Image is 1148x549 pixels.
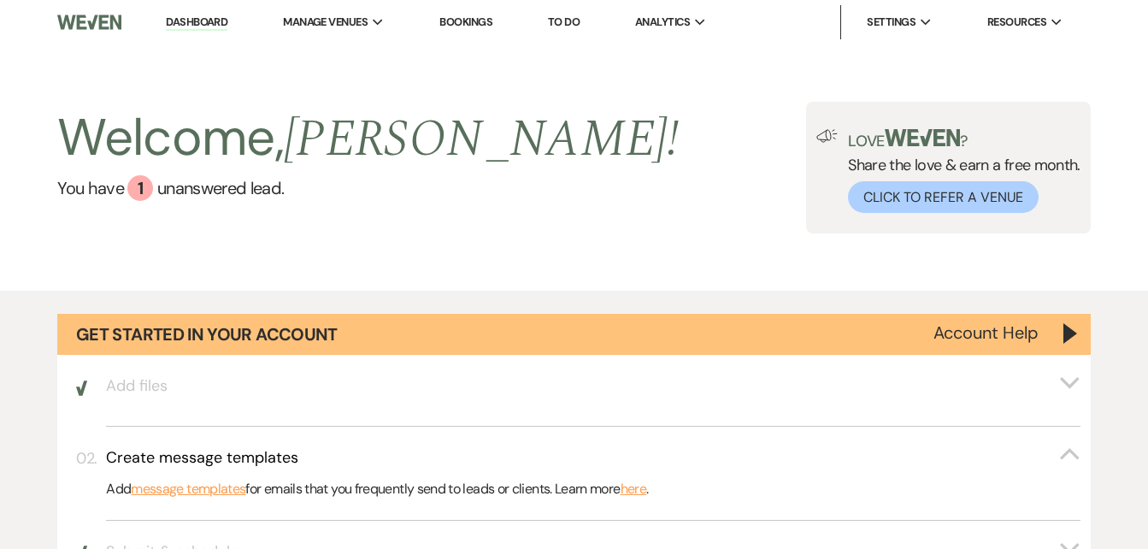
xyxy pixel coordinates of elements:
[621,478,646,500] a: here
[127,175,153,201] div: 1
[57,175,679,201] a: You have 1 unanswered lead.
[57,4,121,40] img: Weven Logo
[548,15,580,29] a: To Do
[283,14,368,31] span: Manage Venues
[848,129,1080,149] p: Love ?
[57,102,679,175] h2: Welcome,
[933,324,1039,341] button: Account Help
[284,100,679,179] span: [PERSON_NAME] !
[106,478,1080,500] p: Add for emails that you frequently send to leads or clients. Learn more .
[106,447,1080,469] button: Create message templates
[987,14,1046,31] span: Resources
[867,14,915,31] span: Settings
[838,129,1080,213] div: Share the love & earn a free month.
[106,375,168,397] h3: Add files
[885,129,961,146] img: weven-logo-green.svg
[848,181,1039,213] button: Click to Refer a Venue
[635,14,690,31] span: Analytics
[816,129,838,143] img: loud-speaker-illustration.svg
[106,375,1080,397] button: Add files
[106,447,298,469] h3: Create message templates
[166,15,227,31] a: Dashboard
[76,322,338,346] h1: Get Started in Your Account
[131,478,245,500] a: message templates
[439,15,492,29] a: Bookings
